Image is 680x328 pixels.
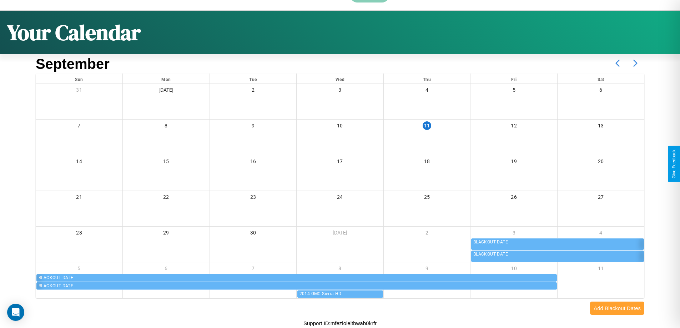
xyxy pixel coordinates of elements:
div: 3 [297,84,383,99]
div: 17 [297,155,383,170]
h2: September [36,56,110,72]
div: 15 [123,155,210,170]
div: 13 [558,120,644,134]
div: 8 [297,262,383,277]
div: Mon [123,74,210,84]
div: 9 [384,262,470,277]
div: [DATE] [297,227,383,241]
div: 30 [210,227,297,241]
div: 2 [210,84,297,99]
div: 11 [423,121,431,130]
div: 4 [558,227,644,241]
div: BLACKOUT DATE [473,251,643,258]
div: Wed [297,74,383,84]
div: 5 [36,262,122,277]
div: 6 [558,84,644,99]
div: 14 [36,155,122,170]
div: 5 [470,84,557,99]
div: 6 [123,262,210,277]
div: BLACKOUT DATE [39,283,555,290]
div: Sun [36,74,122,84]
div: 29 [123,227,210,241]
div: Open Intercom Messenger [7,304,24,321]
div: 22 [123,191,210,206]
div: 19 [470,155,557,170]
div: 8 [123,120,210,134]
div: 16 [210,155,297,170]
div: 2 [384,227,470,241]
div: 20 [558,155,644,170]
div: Tue [210,74,297,84]
div: 2014 GMC Sierra HD [299,291,382,298]
h1: Your Calendar [7,18,141,47]
div: 21 [36,191,122,206]
div: 7 [36,120,122,134]
div: 31 [36,84,122,99]
div: 10 [297,120,383,134]
div: BLACKOUT DATE [473,239,643,246]
div: 10 [470,262,557,277]
div: BLACKOUT DATE [39,274,555,282]
div: 18 [384,155,470,170]
div: Sat [558,74,644,84]
div: 23 [210,191,297,206]
div: 27 [558,191,644,206]
div: [DATE] [123,84,210,99]
div: 3 [470,227,557,241]
div: 28 [36,227,122,241]
div: Give Feedback [671,150,676,178]
div: Fri [470,74,557,84]
div: 9 [210,120,297,134]
div: Thu [384,74,470,84]
div: 7 [210,262,297,277]
div: 11 [558,262,644,277]
p: Support ID: mfezioleltbwab0krfr [303,318,377,328]
div: 4 [384,84,470,99]
button: Add Blackout Dates [590,302,644,315]
div: 24 [297,191,383,206]
div: 12 [470,120,557,134]
div: 25 [384,191,470,206]
div: 26 [470,191,557,206]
